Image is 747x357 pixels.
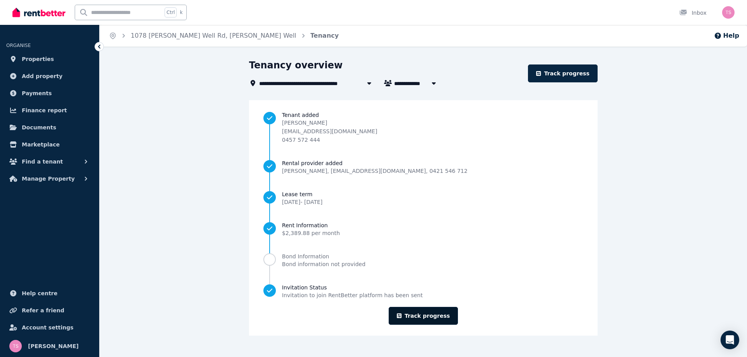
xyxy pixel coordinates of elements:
img: Tanya Scifleet [722,6,735,19]
span: Add property [22,71,63,81]
span: $2,389.88 per month [282,230,340,236]
span: Rental provider added [282,159,468,167]
div: Open Intercom Messenger [721,331,739,349]
span: Refer a friend [22,306,64,315]
a: Tenancy [310,32,339,39]
a: 1078 [PERSON_NAME] Well Rd, [PERSON_NAME] Well [131,32,296,39]
span: [DATE] - [DATE] [282,199,323,205]
span: Help centre [22,289,58,298]
a: Add property [6,68,93,84]
span: Find a tenant [22,157,63,166]
a: Rental provider added[PERSON_NAME], [EMAIL_ADDRESS][DOMAIN_NAME], 0421 546 712 [263,159,583,175]
span: Ctrl [165,7,177,17]
img: RentBetter [12,7,65,18]
a: Documents [6,120,93,135]
span: Tenant added [282,111,583,119]
a: Refer a friend [6,303,93,318]
span: Invitation to join RentBetter platform has been sent [282,291,423,299]
a: Finance report [6,103,93,118]
p: [PERSON_NAME] [282,119,377,127]
span: Finance report [22,106,67,115]
a: Help centre [6,286,93,301]
span: Bond Information [282,253,365,260]
a: Invitation StatusInvitation to join RentBetter platform has been sent [263,284,583,299]
span: ORGANISE [6,43,31,48]
span: k [180,9,182,16]
a: Bond InformationBond information not provided [263,253,583,268]
button: Manage Property [6,171,93,186]
a: Properties [6,51,93,67]
span: 0457 572 444 [282,137,320,143]
span: Documents [22,123,56,132]
img: Tanya Scifleet [9,340,22,352]
a: Track progress [528,64,598,82]
span: Manage Property [22,174,75,183]
span: [PERSON_NAME] [28,341,79,351]
span: [PERSON_NAME] , [EMAIL_ADDRESS][DOMAIN_NAME] , 0421 546 712 [282,167,468,175]
nav: Progress [263,111,583,299]
a: Marketplace [6,137,93,152]
span: Payments [22,89,52,98]
a: Lease term[DATE]- [DATE] [263,190,583,206]
a: Account settings [6,320,93,335]
a: Track progress [389,307,458,325]
button: Help [714,31,739,40]
button: Find a tenant [6,154,93,169]
span: Rent Information [282,221,340,229]
h1: Tenancy overview [249,59,343,71]
span: Lease term [282,190,323,198]
span: Marketplace [22,140,60,149]
span: Invitation Status [282,284,423,291]
p: [EMAIL_ADDRESS][DOMAIN_NAME] [282,127,377,135]
span: Account settings [22,323,74,332]
div: Inbox [679,9,707,17]
div: Bond information not provided [282,260,365,268]
a: Tenant added[PERSON_NAME][EMAIL_ADDRESS][DOMAIN_NAME]0457 572 444 [263,111,583,144]
nav: Breadcrumb [100,25,348,47]
a: Rent Information$2,389.88 per month [263,221,583,237]
a: Payments [6,85,93,101]
span: Properties [22,54,54,64]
